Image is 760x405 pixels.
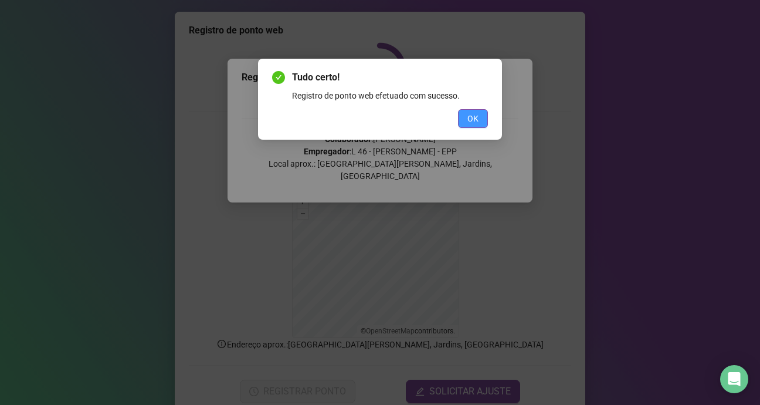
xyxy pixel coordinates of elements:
span: Tudo certo! [292,70,488,85]
div: Registro de ponto web efetuado com sucesso. [292,89,488,102]
div: Open Intercom Messenger [720,365,748,393]
button: OK [458,109,488,128]
span: OK [467,112,479,125]
span: check-circle [272,71,285,84]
